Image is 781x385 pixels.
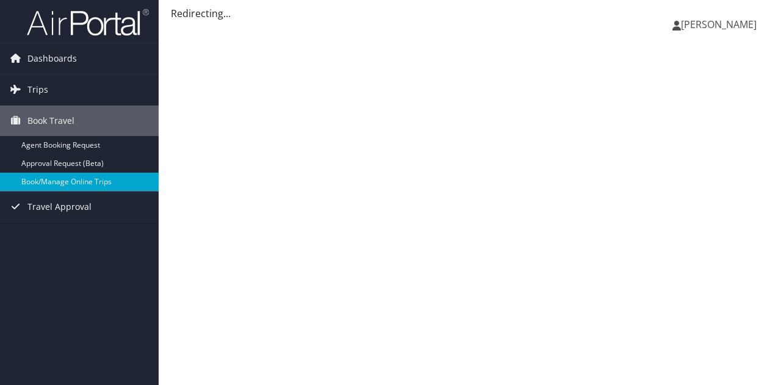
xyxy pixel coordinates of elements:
span: [PERSON_NAME] [681,18,757,31]
span: Travel Approval [27,192,92,222]
span: Dashboards [27,43,77,74]
img: airportal-logo.png [27,8,149,37]
span: Book Travel [27,106,74,136]
div: Redirecting... [171,6,769,21]
span: Trips [27,74,48,105]
a: [PERSON_NAME] [672,6,769,43]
